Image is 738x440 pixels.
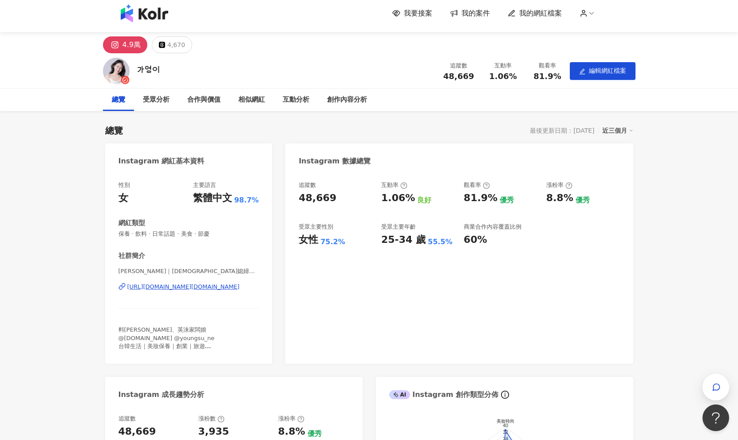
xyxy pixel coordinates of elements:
a: 我的網紅檔案 [508,8,562,18]
div: 觀看率 [464,181,490,189]
div: Instagram 網紅基本資料 [118,156,205,166]
div: 漲粉率 [278,415,304,423]
a: 我要接案 [392,8,432,18]
div: 追蹤數 [442,61,476,70]
div: 網紅類型 [118,218,145,228]
div: 25-34 歲 [381,233,426,247]
button: 4,670 [152,36,192,53]
div: Instagram 數據總覽 [299,156,371,166]
div: 商業合作內容覆蓋比例 [464,223,521,231]
text: 40 [502,423,508,428]
div: 創作內容分析 [327,95,367,105]
div: 總覽 [112,95,125,105]
a: [URL][DOMAIN_NAME][DOMAIN_NAME] [118,283,259,291]
iframe: Help Scout Beacon - Open [702,404,729,431]
div: 女性 [299,233,318,247]
div: 總覽 [105,124,123,137]
div: 60% [464,233,487,247]
div: 4.9萬 [122,39,141,51]
div: 3,935 [198,425,229,439]
img: logo [121,4,168,22]
span: 編輯網紅檔案 [589,67,626,74]
div: 優秀 [500,195,514,205]
img: KOL Avatar [103,58,130,84]
span: 我要接案 [404,8,432,18]
a: 我的案件 [450,8,490,18]
span: edit [579,68,585,75]
div: 漲粉率 [546,181,572,189]
text: 美妝時尚 [497,419,514,424]
div: 48,669 [118,425,156,439]
span: 81.9% [533,72,561,81]
span: [PERSON_NAME]｜[DEMOGRAPHIC_DATA]媳婦｜女創業家 | ga02.chu [118,267,259,275]
span: 保養 · 飲料 · 日常話題 · 美食 · 節慶 [118,230,259,238]
div: 1.06% [381,191,415,205]
div: 優秀 [308,429,322,439]
div: 追蹤數 [118,415,136,423]
div: 最後更新日期：[DATE] [530,127,594,134]
div: 8.8% [546,191,573,205]
div: 受眾主要年齡 [381,223,416,231]
div: 48,669 [299,191,336,205]
div: 8.8% [278,425,305,439]
span: 料[PERSON_NAME]、英洙家闆娘 @[DOMAIN_NAME] @youngsu_ne 台韓生活｜美妝保養｜創業｜旅遊 ✨合作邀約/광고문의: [EMAIL_ADDRESS][DOMAI... [118,326,230,365]
div: 良好 [417,195,431,205]
div: 觀看率 [531,61,564,70]
div: 4,670 [167,39,185,51]
div: 女 [118,191,128,205]
div: 互動分析 [283,95,309,105]
div: 相似網紅 [238,95,265,105]
div: 가영이 [136,64,160,75]
span: 48,669 [443,71,474,81]
div: 追蹤數 [299,181,316,189]
text: 32 [502,429,508,435]
span: info-circle [500,389,510,400]
div: AI [389,390,410,399]
div: 主要語言 [193,181,216,189]
div: 社群簡介 [118,251,145,261]
div: 互動率 [486,61,520,70]
span: 我的網紅檔案 [519,8,562,18]
div: 55.5% [428,237,453,247]
div: [URL][DOMAIN_NAME][DOMAIN_NAME] [127,283,240,291]
div: 優秀 [576,195,590,205]
div: 合作與價值 [187,95,221,105]
div: 漲粉數 [198,415,225,423]
span: 98.7% [234,195,259,205]
div: 75.2% [320,237,345,247]
div: Instagram 創作類型分佈 [389,390,498,400]
div: 繁體中文 [193,191,232,205]
div: Instagram 成長趨勢分析 [118,390,205,400]
div: 互動率 [381,181,407,189]
button: edit編輯網紅檔案 [570,62,635,80]
span: 我的案件 [462,8,490,18]
div: 受眾分析 [143,95,170,105]
button: 4.9萬 [103,36,147,53]
span: 1.06% [489,72,517,81]
div: 近三個月 [602,125,633,136]
div: 81.9% [464,191,497,205]
div: 受眾主要性別 [299,223,333,231]
div: 性別 [118,181,130,189]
